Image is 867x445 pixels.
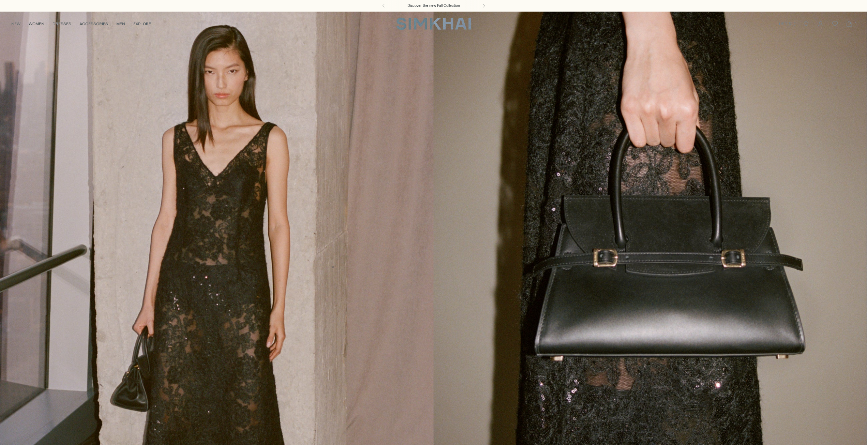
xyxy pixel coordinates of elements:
[828,17,842,31] a: Wishlist
[133,16,151,31] a: EXPLORE
[396,17,471,30] a: SIMKHAI
[407,3,460,9] a: Discover the new Fall Collection
[116,16,125,31] a: MEN
[29,16,44,31] a: WOMEN
[53,16,71,31] a: DRESSES
[842,17,856,31] a: Open cart modal
[799,17,813,31] a: Open search modal
[853,20,859,27] span: 1
[11,16,20,31] a: NEW
[779,16,797,31] button: USD $
[79,16,108,31] a: ACCESSORIES
[814,17,827,31] a: Go to the account page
